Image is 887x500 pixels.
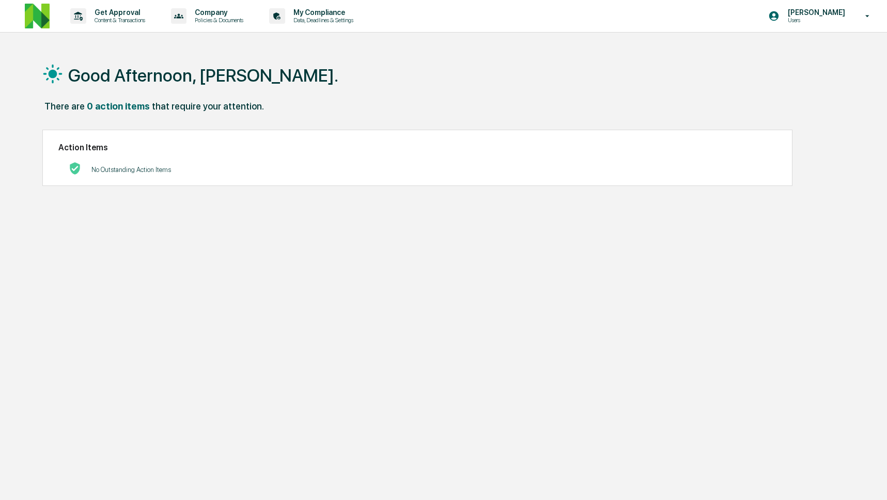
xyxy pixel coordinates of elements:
[285,8,359,17] p: My Compliance
[780,17,850,24] p: Users
[87,101,150,112] div: 0 action items
[58,143,777,152] h2: Action Items
[86,8,150,17] p: Get Approval
[780,8,850,17] p: [PERSON_NAME]
[68,65,338,86] h1: Good Afternoon, [PERSON_NAME].
[285,17,359,24] p: Data, Deadlines & Settings
[854,466,882,494] iframe: Open customer support
[86,17,150,24] p: Content & Transactions
[25,4,50,28] img: logo
[91,166,171,174] p: No Outstanding Action Items
[152,101,264,112] div: that require your attention.
[186,17,248,24] p: Policies & Documents
[44,101,85,112] div: There are
[186,8,248,17] p: Company
[69,162,81,175] img: No Actions logo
